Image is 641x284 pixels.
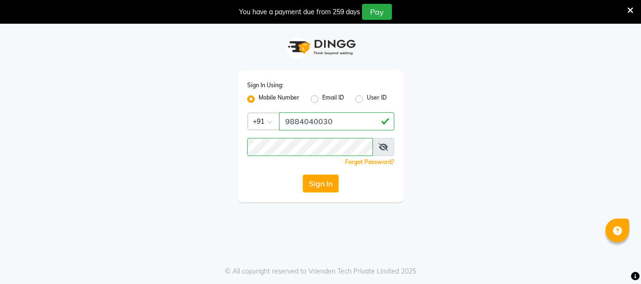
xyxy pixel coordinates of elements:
label: Email ID [322,93,344,105]
a: Forgot Password? [345,158,394,165]
button: Sign In [303,174,339,192]
button: Pay [362,4,392,20]
iframe: chat widget [601,246,632,275]
img: logo1.svg [283,33,359,61]
label: Mobile Number [259,93,299,105]
input: Username [247,138,373,156]
div: You have a payment due from 259 days [239,7,360,17]
label: User ID [367,93,387,105]
input: Username [279,112,394,130]
label: Sign In Using: [247,81,283,90]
